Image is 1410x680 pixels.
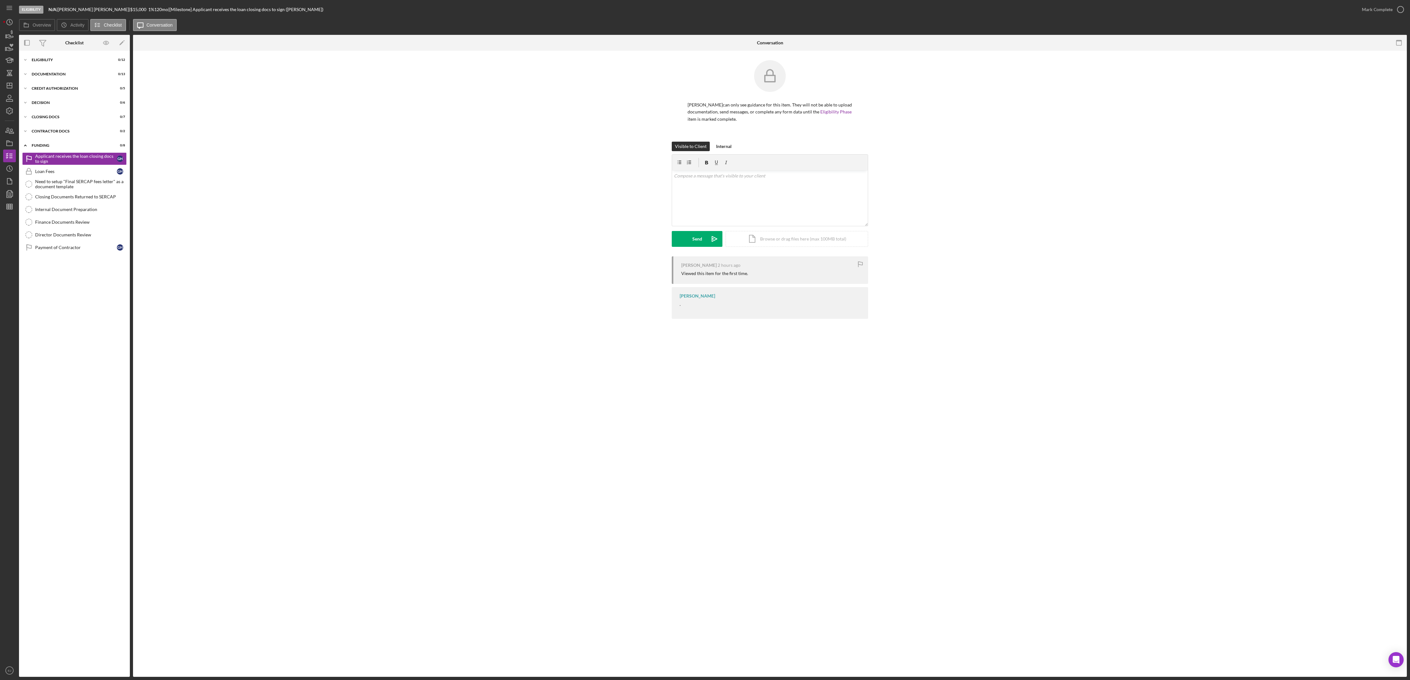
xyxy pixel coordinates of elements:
[35,232,126,237] div: Director Documents Review
[32,115,109,119] div: CLOSING DOCS
[688,101,852,123] p: [PERSON_NAME] can only see guidance for this item. They will not be able to upload documentation,...
[22,216,127,228] a: Finance Documents Review
[32,144,109,147] div: Funding
[154,7,168,12] div: 120 mo
[19,19,55,31] button: Overview
[58,7,130,12] div: [PERSON_NAME] [PERSON_NAME] |
[1356,3,1407,16] button: Mark Complete
[22,152,127,165] a: Applicant receives the loan closing docs to signGH
[168,7,323,12] div: | [Milestone] Applicant receives the loan closing docs to sign ([PERSON_NAME])
[114,129,125,133] div: 0 / 2
[117,168,123,175] div: G H
[32,129,109,133] div: Contractor Docs
[117,156,123,162] div: G H
[22,241,127,254] a: Payment of ContractorGH
[820,109,852,114] a: Eligibility Phase
[675,142,707,151] div: Visible to Client
[57,19,88,31] button: Activity
[130,7,146,12] span: $15,000
[35,220,126,225] div: Finance Documents Review
[8,669,11,672] text: EJ
[757,40,783,45] div: Conversation
[22,228,127,241] a: Director Documents Review
[35,169,117,174] div: Loan Fees
[70,22,84,28] label: Activity
[133,19,177,31] button: Conversation
[114,101,125,105] div: 0 / 6
[147,22,173,28] label: Conversation
[1388,652,1404,667] div: Open Intercom Messenger
[33,22,51,28] label: Overview
[3,664,16,677] button: EJ
[32,87,109,90] div: CREDIT AUTHORIZATION
[114,115,125,119] div: 0 / 7
[35,194,126,199] div: Closing Documents Returned to SERCAP
[114,144,125,147] div: 0 / 8
[19,6,43,14] div: Eligibility
[692,231,702,247] div: Send
[32,72,109,76] div: Documentation
[104,22,122,28] label: Checklist
[117,244,123,251] div: G H
[718,263,740,268] time: 2025-09-11 17:58
[35,207,126,212] div: Internal Document Preparation
[114,72,125,76] div: 0 / 13
[114,87,125,90] div: 0 / 5
[35,179,126,189] div: Need to setup "Final SERCAP fees letter" as a document template
[716,142,732,151] div: Internal
[114,58,125,62] div: 0 / 12
[22,190,127,203] a: Closing Documents Returned to SERCAP
[713,142,735,151] button: Internal
[681,263,717,268] div: [PERSON_NAME]
[22,165,127,178] a: Loan FeesGH
[32,101,109,105] div: Decision
[90,19,126,31] button: Checklist
[35,245,117,250] div: Payment of Contractor
[35,154,117,164] div: Applicant receives the loan closing docs to sign
[672,142,710,151] button: Visible to Client
[48,7,56,12] b: N/A
[672,231,722,247] button: Send
[22,178,127,190] a: Need to setup "Final SERCAP fees letter" as a document template
[681,271,748,276] div: Viewed this item for the first time.
[32,58,109,62] div: Eligibility
[48,7,58,12] div: |
[148,7,154,12] div: 1 %
[1362,3,1393,16] div: Mark Complete
[22,203,127,216] a: Internal Document Preparation
[680,293,715,298] div: [PERSON_NAME]
[65,40,84,45] div: Checklist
